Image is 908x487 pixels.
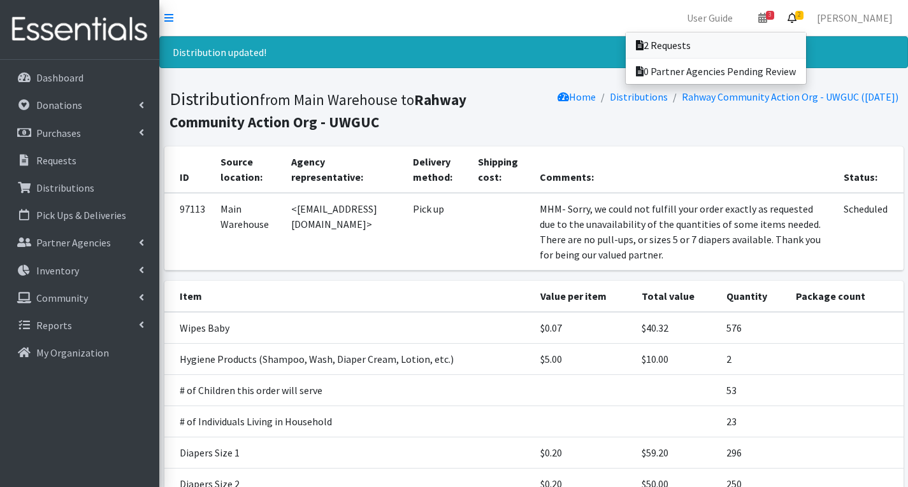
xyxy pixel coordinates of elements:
[169,90,466,131] b: Rahway Community Action Org - UWGUC
[5,148,154,173] a: Requests
[36,127,81,139] p: Purchases
[164,437,533,469] td: Diapers Size 1
[634,312,719,344] td: $40.32
[634,281,719,312] th: Total value
[634,344,719,375] td: $10.00
[159,36,908,68] div: Distribution updated!
[5,175,154,201] a: Distributions
[533,281,634,312] th: Value per item
[36,99,82,111] p: Donations
[634,437,719,469] td: $59.20
[164,312,533,344] td: Wipes Baby
[36,346,109,359] p: My Organization
[626,59,806,84] a: 0 Partner Agencies Pending Review
[169,88,530,132] h1: Distribution
[5,285,154,311] a: Community
[36,71,83,84] p: Dashboard
[719,344,788,375] td: 2
[164,375,533,406] td: # of Children this order will serve
[164,193,213,271] td: 97113
[169,90,466,131] small: from Main Warehouse to
[5,65,154,90] a: Dashboard
[719,406,788,437] td: 23
[558,90,596,103] a: Home
[533,344,634,375] td: $5.00
[807,5,903,31] a: [PERSON_NAME]
[719,281,788,312] th: Quantity
[470,146,532,193] th: Shipping cost:
[5,8,154,51] img: HumanEssentials
[405,193,470,271] td: Pick up
[164,344,533,375] td: Hygiene Products (Shampoo, Wash, Diaper Cream, Lotion, etc.)
[682,90,898,103] a: Rahway Community Action Org - UWGUC ([DATE])
[284,193,405,271] td: <[EMAIL_ADDRESS][DOMAIN_NAME]>
[164,406,533,437] td: # of Individuals Living in Household
[213,193,284,271] td: Main Warehouse
[5,340,154,365] a: My Organization
[36,236,111,249] p: Partner Agencies
[836,146,903,193] th: Status:
[719,312,788,344] td: 576
[626,32,806,58] a: 2 Requests
[533,312,634,344] td: $0.07
[719,437,788,469] td: 296
[5,313,154,338] a: Reports
[36,292,88,304] p: Community
[284,146,405,193] th: Agency representative:
[36,181,94,194] p: Distributions
[213,146,284,193] th: Source location:
[5,202,154,228] a: Pick Ups & Deliveries
[836,193,903,271] td: Scheduled
[5,120,154,146] a: Purchases
[5,92,154,118] a: Donations
[36,209,126,222] p: Pick Ups & Deliveries
[532,193,837,271] td: MHM- Sorry, we could not fulfill your order exactly as requested due to the unavailability of the...
[788,281,903,312] th: Package count
[36,319,72,332] p: Reports
[36,264,79,277] p: Inventory
[795,11,804,20] span: 2
[533,437,634,469] td: $0.20
[677,5,743,31] a: User Guide
[164,146,213,193] th: ID
[36,154,76,167] p: Requests
[532,146,837,193] th: Comments:
[719,375,788,406] td: 53
[405,146,470,193] th: Delivery method:
[766,11,774,20] span: 3
[5,258,154,283] a: Inventory
[610,90,668,103] a: Distributions
[777,5,807,31] a: 2
[748,5,777,31] a: 3
[5,230,154,255] a: Partner Agencies
[164,281,533,312] th: Item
